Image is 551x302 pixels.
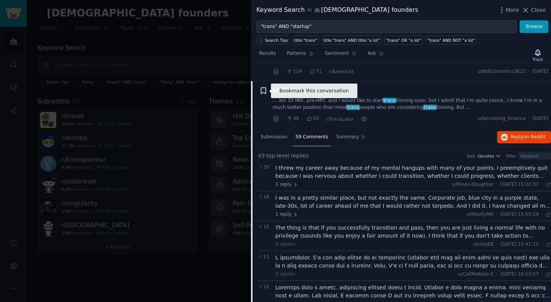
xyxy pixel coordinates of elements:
[346,105,360,110] span: trans
[478,115,525,122] span: u/becoming_brianna
[284,48,316,63] a: Patterns
[523,134,546,140] span: on Reddit
[256,5,418,15] div: Keyword Search [DEMOGRAPHIC_DATA] founders
[292,36,319,44] a: title:"trans"
[533,68,548,75] span: [DATE]
[295,134,328,141] span: 59 Comments
[321,115,323,123] span: ·
[258,152,265,160] span: 43
[519,152,551,160] input: Keyword
[365,48,387,63] a: Ask
[496,271,498,278] span: ·
[307,7,311,14] span: in
[266,152,289,160] span: top-level
[256,48,279,63] a: Results
[533,57,543,62] div: Track
[458,271,494,277] span: u/CallMeKate-E
[522,6,546,14] button: Close
[287,50,306,57] span: Patterns
[258,224,271,231] span: 15
[467,153,475,159] div: Sort
[322,48,360,63] a: Sentiment
[496,181,498,188] span: ·
[496,241,498,248] span: ·
[309,68,322,75] span: 71
[425,36,477,44] a: "trans" AND NOT "a lot"
[386,38,421,43] div: "trans" OR "a lot"
[326,117,354,122] span: r/TransLater
[541,241,543,248] span: ·
[506,6,519,14] span: More
[384,36,423,44] a: "trans" OR "a lot"
[478,68,525,75] span: u/NoEconomics3622
[427,38,475,43] div: "trans" AND NOT "a lot"
[258,194,271,201] span: 18
[541,271,543,278] span: ·
[498,6,519,14] button: More
[324,67,326,75] span: ·
[282,115,284,123] span: ·
[275,211,298,218] span: 1 reply
[323,38,380,43] div: title:"trans" AND title:"a lot"
[473,241,493,247] span: u/clauEB
[528,68,530,75] span: ·
[368,50,376,57] span: Ask
[500,271,539,278] span: [DATE] 16:13:57
[531,6,546,14] span: Close
[500,241,539,248] span: [DATE] 15:41:12
[282,67,284,75] span: ·
[322,36,381,44] a: title:"trans" AND title:"a lot"
[286,115,299,122] span: 46
[496,211,498,218] span: ·
[506,153,516,159] div: Filter
[336,134,359,141] span: Summary
[305,67,306,75] span: ·
[259,50,276,57] span: Results
[510,134,546,141] span: Reply
[530,47,546,63] button: Track
[497,131,551,143] button: Replyon Reddit
[302,115,303,123] span: ·
[306,115,319,122] span: 59
[256,36,290,44] button: Search Tips
[500,211,539,218] span: [DATE] 15:59:29
[452,182,494,187] span: u/Minos-Daughter
[478,153,494,159] span: Upvotes
[500,181,539,188] span: [DATE] 15:20:37
[273,87,350,95] span: itioning as an executive
[275,181,298,188] span: 1 reply
[261,134,287,141] span: Submission
[541,181,543,188] span: ·
[286,68,302,75] span: 124
[329,69,354,74] span: r/AmerExit
[478,153,501,159] button: Upvotes
[520,20,548,33] button: Browse
[256,20,517,33] input: Try a keyword related to your business
[258,284,271,291] span: 12
[265,38,288,43] span: Search Tips
[383,98,396,103] span: trans
[423,105,437,110] span: trans
[541,211,543,218] span: ·
[294,38,318,43] div: title:"trans"
[528,115,530,122] span: ·
[258,254,271,261] span: 13
[357,115,358,123] span: ·
[258,164,271,171] span: 30
[273,97,549,111] a: ... am 33 MtF, pre-HRT, and I would like to starttransitioning soon, but I admit that I’m quite c...
[272,87,287,94] span: trans
[533,115,548,122] span: [DATE]
[325,50,349,57] span: Sentiment
[273,87,350,95] a: transitioning as an executive
[291,152,309,160] span: replies
[466,212,493,217] span: u/MostlyMK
